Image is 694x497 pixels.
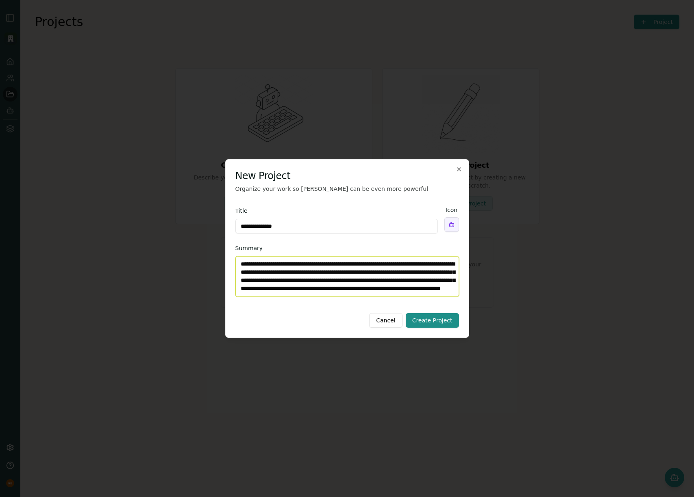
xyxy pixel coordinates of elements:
p: Organize your work so [PERSON_NAME] can be even more powerful [235,185,459,193]
label: Title [235,207,248,214]
h2: New Project [235,169,459,182]
label: Summary [235,245,263,251]
button: Cancel [369,313,402,328]
label: Icon [446,206,457,214]
button: Create Project [406,313,459,328]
